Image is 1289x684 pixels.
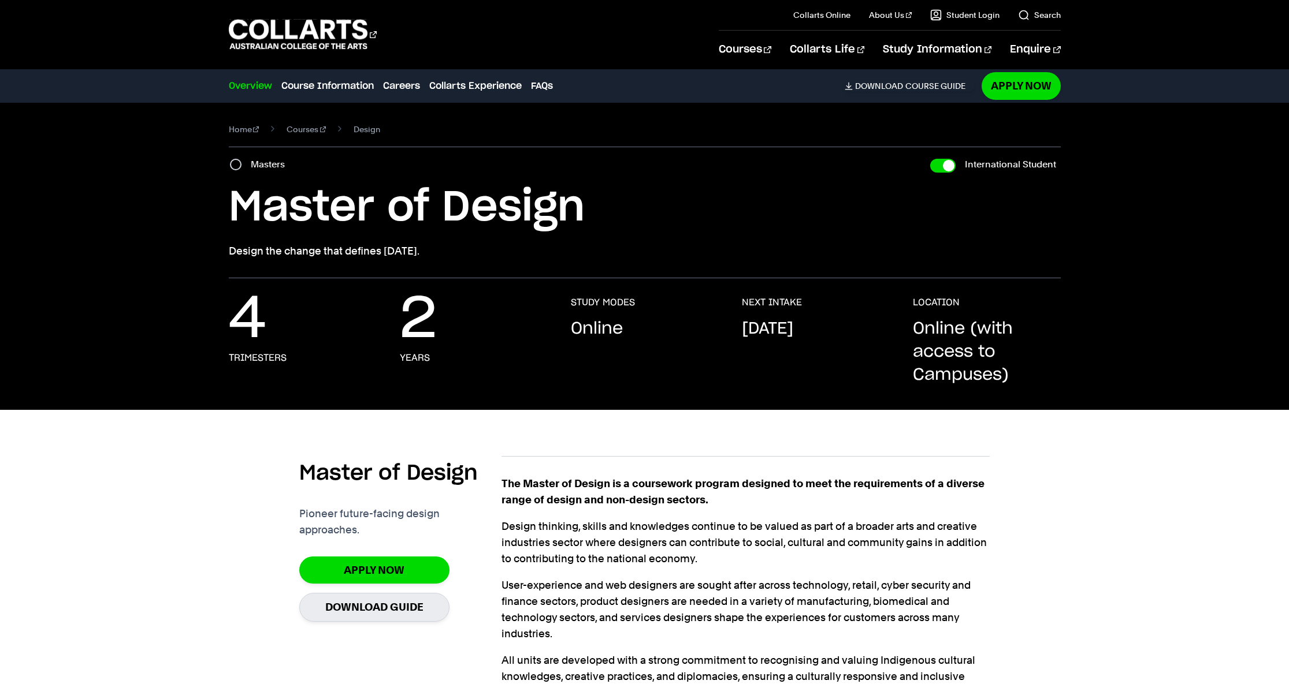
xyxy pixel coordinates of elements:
[354,121,380,137] span: Design
[742,297,802,308] h3: NEXT INTAKE
[281,79,374,93] a: Course Information
[913,317,1061,387] p: Online (with access to Campuses)
[502,477,985,506] strong: The Master of Design is a coursework program designed to meet the requirements of a diverse range...
[883,31,991,69] a: Study Information
[251,156,292,173] label: Masters
[982,72,1061,99] a: Apply Now
[869,9,912,21] a: About Us
[930,9,1000,21] a: Student Login
[742,317,793,341] p: [DATE]
[1010,31,1060,69] a: Enquire
[383,79,420,93] a: Careers
[913,297,960,308] h3: LOCATION
[287,121,326,137] a: Courses
[571,317,623,341] p: Online
[229,79,272,93] a: Overview
[845,81,975,91] a: DownloadCourse Guide
[502,577,990,642] p: User-experience and web designers are sought after across technology, retail, cyber security and ...
[229,297,266,343] p: 4
[400,352,430,364] h3: Years
[790,31,864,69] a: Collarts Life
[855,81,903,91] span: Download
[965,156,1056,173] label: International Student
[400,297,437,343] p: 2
[429,79,522,93] a: Collarts Experience
[229,243,1061,259] p: Design the change that defines [DATE].
[299,461,478,486] h2: Master of Design
[793,9,850,21] a: Collarts Online
[571,297,635,308] h3: STUDY MODES
[502,518,990,567] p: Design thinking, skills and knowledges continue to be valued as part of a broader arts and creati...
[719,31,771,69] a: Courses
[229,121,259,137] a: Home
[229,18,377,51] div: Go to homepage
[1018,9,1061,21] a: Search
[229,182,1061,234] h1: Master of Design
[299,593,450,621] a: Download Guide
[229,352,287,364] h3: Trimesters
[531,79,553,93] a: FAQs
[299,506,502,538] p: Pioneer future-facing design approaches.
[299,556,450,584] a: Apply now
